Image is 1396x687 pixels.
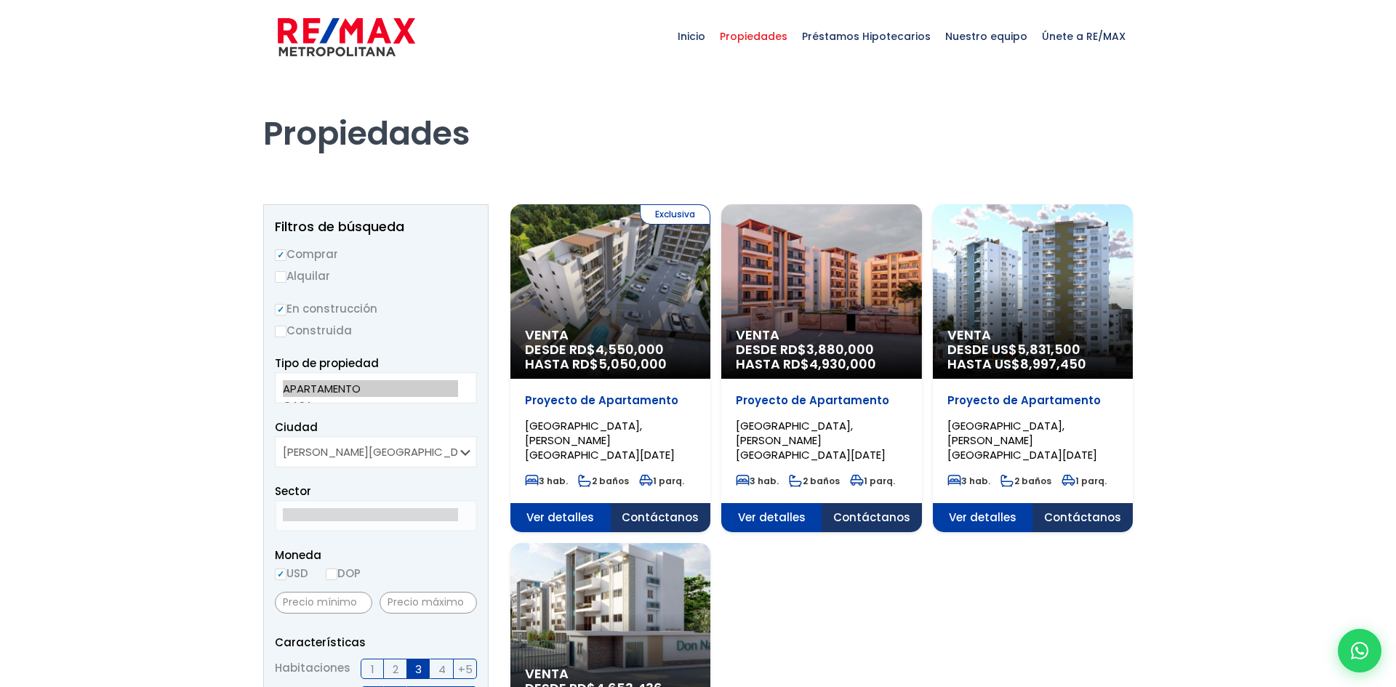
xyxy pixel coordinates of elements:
[326,564,361,582] label: DOP
[275,249,286,261] input: Comprar
[275,326,286,337] input: Construida
[1000,475,1051,487] span: 2 baños
[933,204,1133,532] a: Venta DESDE US$5,831,500 HASTA US$8,997,450 Proyecto de Apartamento [GEOGRAPHIC_DATA], [PERSON_NA...
[283,380,458,397] option: APARTAMENTO
[822,503,922,532] span: Contáctanos
[721,204,921,532] a: Venta DESDE RD$3,880,000 HASTA RD$4,930,000 Proyecto de Apartamento [GEOGRAPHIC_DATA], [PERSON_NA...
[275,245,477,263] label: Comprar
[275,304,286,316] input: En construcción
[415,660,422,678] span: 3
[611,503,711,532] span: Contáctanos
[947,393,1118,408] p: Proyecto de Apartamento
[789,475,840,487] span: 2 baños
[713,15,795,58] span: Propiedades
[578,475,629,487] span: 2 baños
[933,503,1033,532] span: Ver detalles
[438,660,446,678] span: 4
[275,271,286,283] input: Alquilar
[275,633,477,651] p: Características
[275,321,477,340] label: Construida
[275,220,477,234] h2: Filtros de búsqueda
[278,15,415,59] img: remax-metropolitana-logo
[947,475,990,487] span: 3 hab.
[275,546,477,564] span: Moneda
[393,660,398,678] span: 2
[947,328,1118,342] span: Venta
[326,569,337,580] input: DOP
[850,475,895,487] span: 1 parq.
[525,475,568,487] span: 3 hab.
[525,667,696,681] span: Venta
[275,300,477,318] label: En construcción
[275,592,372,614] input: Precio mínimo
[1017,340,1080,358] span: 5,831,500
[1062,475,1107,487] span: 1 parq.
[263,73,1133,153] h1: Propiedades
[938,15,1035,58] span: Nuestro equipo
[275,564,308,582] label: USD
[736,328,907,342] span: Venta
[380,592,477,614] input: Precio máximo
[458,660,473,678] span: +5
[598,355,667,373] span: 5,050,000
[809,355,876,373] span: 4,930,000
[275,355,379,371] span: Tipo de propiedad
[806,340,874,358] span: 3,880,000
[525,328,696,342] span: Venta
[736,418,886,462] span: [GEOGRAPHIC_DATA], [PERSON_NAME][GEOGRAPHIC_DATA][DATE]
[1020,355,1086,373] span: 8,997,450
[595,340,664,358] span: 4,550,000
[525,357,696,371] span: HASTA RD$
[283,397,458,414] option: CASA
[510,503,611,532] span: Ver detalles
[670,15,713,58] span: Inicio
[736,475,779,487] span: 3 hab.
[640,204,710,225] span: Exclusiva
[275,659,350,679] span: Habitaciones
[947,418,1097,462] span: [GEOGRAPHIC_DATA], [PERSON_NAME][GEOGRAPHIC_DATA][DATE]
[371,660,374,678] span: 1
[721,503,822,532] span: Ver detalles
[525,342,696,371] span: DESDE RD$
[275,483,311,499] span: Sector
[525,393,696,408] p: Proyecto de Apartamento
[1032,503,1133,532] span: Contáctanos
[947,357,1118,371] span: HASTA US$
[275,569,286,580] input: USD
[275,419,318,435] span: Ciudad
[947,342,1118,371] span: DESDE US$
[1035,15,1133,58] span: Únete a RE/MAX
[525,418,675,462] span: [GEOGRAPHIC_DATA], [PERSON_NAME][GEOGRAPHIC_DATA][DATE]
[736,393,907,408] p: Proyecto de Apartamento
[639,475,684,487] span: 1 parq.
[736,357,907,371] span: HASTA RD$
[510,204,710,532] a: Exclusiva Venta DESDE RD$4,550,000 HASTA RD$5,050,000 Proyecto de Apartamento [GEOGRAPHIC_DATA], ...
[795,15,938,58] span: Préstamos Hipotecarios
[736,342,907,371] span: DESDE RD$
[275,267,477,285] label: Alquilar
